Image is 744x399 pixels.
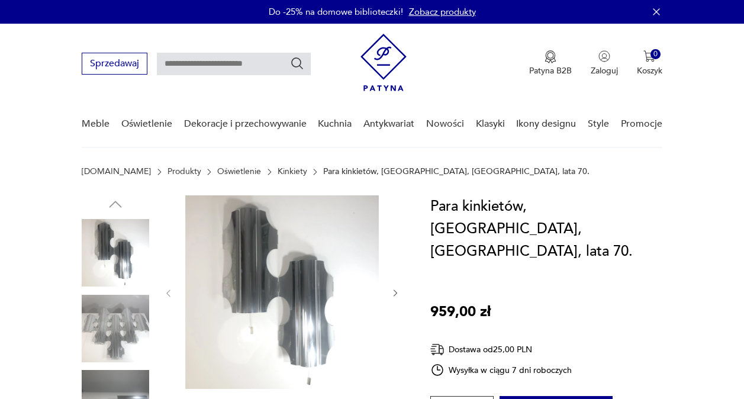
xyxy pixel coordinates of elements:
[650,49,661,59] div: 0
[185,195,379,389] img: Zdjęcie produktu Para kinkietów, Doria, Niemcy, lata 70.
[598,50,610,62] img: Ikonka użytkownika
[588,101,609,147] a: Style
[409,6,476,18] a: Zobacz produkty
[82,53,147,75] button: Sprzedawaj
[82,295,149,362] img: Zdjęcie produktu Para kinkietów, Doria, Niemcy, lata 70.
[426,101,464,147] a: Nowości
[290,56,304,70] button: Szukaj
[529,50,572,76] a: Ikona medaluPatyna B2B
[591,50,618,76] button: Zaloguj
[318,101,352,147] a: Kuchnia
[529,65,572,76] p: Patyna B2B
[168,167,201,176] a: Produkty
[323,167,590,176] p: Para kinkietów, [GEOGRAPHIC_DATA], [GEOGRAPHIC_DATA], lata 70.
[637,50,662,76] button: 0Koszyk
[360,34,407,91] img: Patyna - sklep z meblami i dekoracjami vintage
[82,60,147,69] a: Sprzedawaj
[121,101,172,147] a: Oświetlenie
[591,65,618,76] p: Zaloguj
[637,65,662,76] p: Koszyk
[269,6,403,18] p: Do -25% na domowe biblioteczki!
[430,363,572,377] div: Wysyłka w ciągu 7 dni roboczych
[476,101,505,147] a: Klasyki
[516,101,576,147] a: Ikony designu
[184,101,307,147] a: Dekoracje i przechowywanie
[217,167,261,176] a: Oświetlenie
[643,50,655,62] img: Ikona koszyka
[529,50,572,76] button: Patyna B2B
[621,101,662,147] a: Promocje
[82,101,109,147] a: Meble
[430,195,662,263] h1: Para kinkietów, [GEOGRAPHIC_DATA], [GEOGRAPHIC_DATA], lata 70.
[430,301,491,323] p: 959,00 zł
[278,167,307,176] a: Kinkiety
[82,167,151,176] a: [DOMAIN_NAME]
[82,219,149,287] img: Zdjęcie produktu Para kinkietów, Doria, Niemcy, lata 70.
[545,50,556,63] img: Ikona medalu
[363,101,414,147] a: Antykwariat
[430,342,572,357] div: Dostawa od 25,00 PLN
[430,342,445,357] img: Ikona dostawy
